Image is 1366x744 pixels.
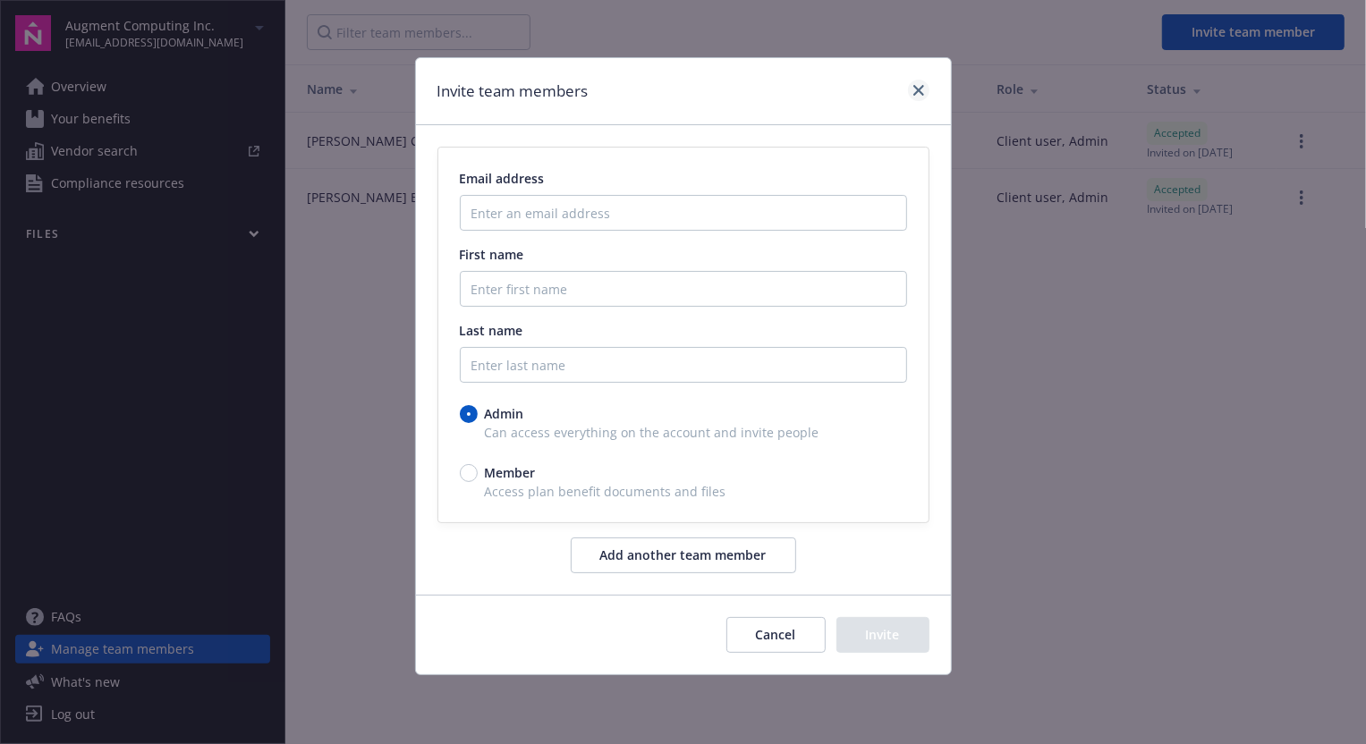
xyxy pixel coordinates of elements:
[460,347,907,383] input: Enter last name
[460,322,523,339] span: Last name
[726,617,826,653] button: Cancel
[460,464,478,482] input: Member
[460,405,478,423] input: Admin
[437,147,929,523] div: email
[485,404,524,423] span: Admin
[460,170,545,187] span: Email address
[460,423,907,442] span: Can access everything on the account and invite people
[485,463,536,482] span: Member
[437,80,589,103] h1: Invite team members
[460,195,907,231] input: Enter an email address
[460,482,907,501] span: Access plan benefit documents and files
[460,271,907,307] input: Enter first name
[460,246,524,263] span: First name
[571,537,796,573] button: Add another team member
[908,80,929,101] a: close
